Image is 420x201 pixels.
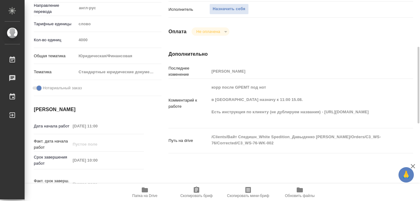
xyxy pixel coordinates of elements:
[34,154,70,167] p: Срок завершения работ
[34,37,76,43] p: Кол-во единиц
[213,6,245,13] span: Назначить себя
[76,51,161,61] div: Юридическая/Финансовая
[195,29,222,34] button: Не оплачена
[76,19,161,29] div: слово
[43,85,82,91] span: Нотариальный заказ
[227,194,269,198] span: Скопировать мини-бриф
[34,2,76,15] p: Направление перевода
[70,122,124,131] input: Пустое поле
[168,97,209,110] p: Комментарий к работе
[180,194,212,198] span: Скопировать бриф
[34,69,76,75] p: Тематика
[168,138,209,144] p: Путь на drive
[398,167,414,183] button: 🙏
[171,184,222,201] button: Скопировать бриф
[209,82,393,123] textarea: корр после GPEMT под нот в [GEOGRAPHIC_DATA] назначу к 11:00 15.08. Есть инструкция по клиенту (н...
[34,21,76,27] p: Тарифные единицы
[34,53,76,59] p: Общая тематика
[168,28,187,35] h4: Оплата
[285,194,315,198] span: Обновить файлы
[70,179,124,188] input: Пустое поле
[401,168,411,181] span: 🙏
[168,65,209,78] p: Последнее изменение
[34,138,70,151] p: Факт. дата начала работ
[209,4,249,14] button: Назначить себя
[70,156,124,165] input: Пустое поле
[209,67,393,76] input: Пустое поле
[34,106,144,113] h4: [PERSON_NAME]
[76,35,161,44] input: Пустое поле
[274,184,326,201] button: Обновить файлы
[209,132,393,148] textarea: /Clients/Вайт Спедишн_White Spedition_Давыденко [PERSON_NAME]/Orders/C3_WS-76/Corrected/C3_WS-76-...
[168,50,413,58] h4: Дополнительно
[34,123,70,129] p: Дата начала работ
[168,6,209,13] p: Исполнитель
[76,67,161,77] div: Стандартные юридические документы, договоры, уставы
[192,27,229,36] div: Не оплачена
[132,194,157,198] span: Папка на Drive
[70,140,124,149] input: Пустое поле
[222,184,274,201] button: Скопировать мини-бриф
[119,184,171,201] button: Папка на Drive
[34,178,70,190] p: Факт. срок заверш. работ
